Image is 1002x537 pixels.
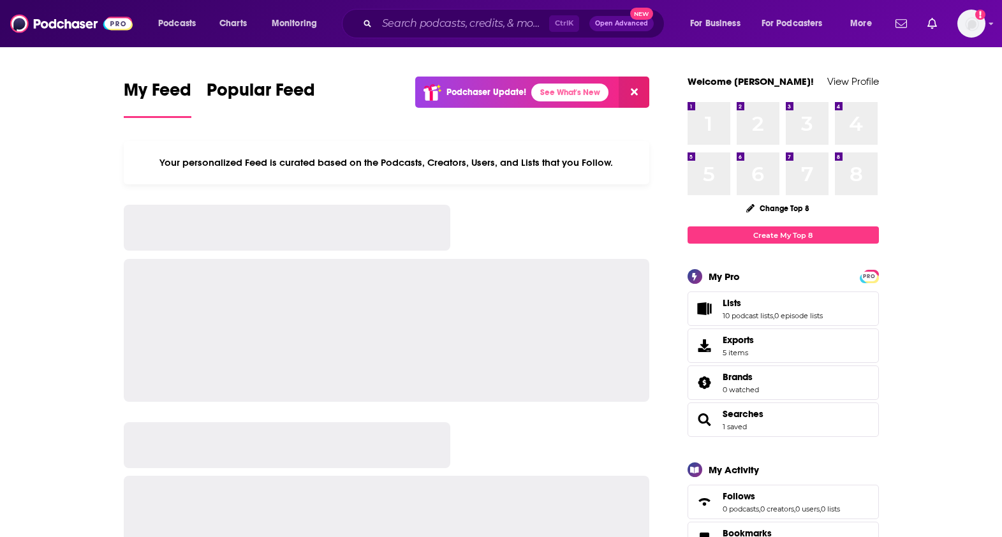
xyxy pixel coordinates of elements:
a: 0 creators [760,504,794,513]
img: User Profile [957,10,985,38]
div: Search podcasts, credits, & more... [354,9,677,38]
span: New [630,8,653,20]
span: 5 items [723,348,754,357]
a: 0 watched [723,385,759,394]
span: For Podcasters [762,15,823,33]
a: Welcome [PERSON_NAME]! [688,75,814,87]
span: , [820,504,821,513]
button: open menu [149,13,212,34]
span: Podcasts [158,15,196,33]
a: Follows [723,490,840,502]
a: My Feed [124,79,191,118]
button: Open AdvancedNew [589,16,654,31]
a: View Profile [827,75,879,87]
a: 1 saved [723,422,747,431]
span: My Feed [124,79,191,108]
span: , [759,504,760,513]
a: Follows [692,493,718,511]
a: Brands [723,371,759,383]
span: Searches [688,402,879,437]
a: 10 podcast lists [723,311,773,320]
input: Search podcasts, credits, & more... [377,13,549,34]
a: Popular Feed [207,79,315,118]
a: Brands [692,374,718,392]
img: Podchaser - Follow, Share and Rate Podcasts [10,11,133,36]
a: Lists [723,297,823,309]
span: , [773,311,774,320]
button: Change Top 8 [739,200,818,216]
span: Popular Feed [207,79,315,108]
a: PRO [862,271,877,281]
span: PRO [862,272,877,281]
button: open menu [753,13,841,34]
span: Follows [723,490,755,502]
span: Exports [692,337,718,355]
span: For Business [690,15,740,33]
span: Brands [688,365,879,400]
span: Logged in as nshort92 [957,10,985,38]
a: Exports [688,328,879,363]
a: Searches [723,408,763,420]
span: Exports [723,334,754,346]
a: 0 users [795,504,820,513]
span: Lists [723,297,741,309]
div: My Pro [709,270,740,283]
span: Ctrl K [549,15,579,32]
button: open menu [681,13,756,34]
a: See What's New [531,84,608,101]
a: Show notifications dropdown [890,13,912,34]
span: Lists [688,291,879,326]
span: , [794,504,795,513]
a: Charts [211,13,254,34]
span: Monitoring [272,15,317,33]
a: 0 episode lists [774,311,823,320]
a: Show notifications dropdown [922,13,942,34]
span: Open Advanced [595,20,648,27]
span: Brands [723,371,753,383]
span: Charts [219,15,247,33]
button: Show profile menu [957,10,985,38]
div: Your personalized Feed is curated based on the Podcasts, Creators, Users, and Lists that you Follow. [124,141,650,184]
span: More [850,15,872,33]
a: Lists [692,300,718,318]
a: 0 podcasts [723,504,759,513]
div: My Activity [709,464,759,476]
button: open menu [263,13,334,34]
a: Searches [692,411,718,429]
svg: Add a profile image [975,10,985,20]
a: 0 lists [821,504,840,513]
p: Podchaser Update! [446,87,526,98]
a: Create My Top 8 [688,226,879,244]
button: open menu [841,13,888,34]
span: Follows [688,485,879,519]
